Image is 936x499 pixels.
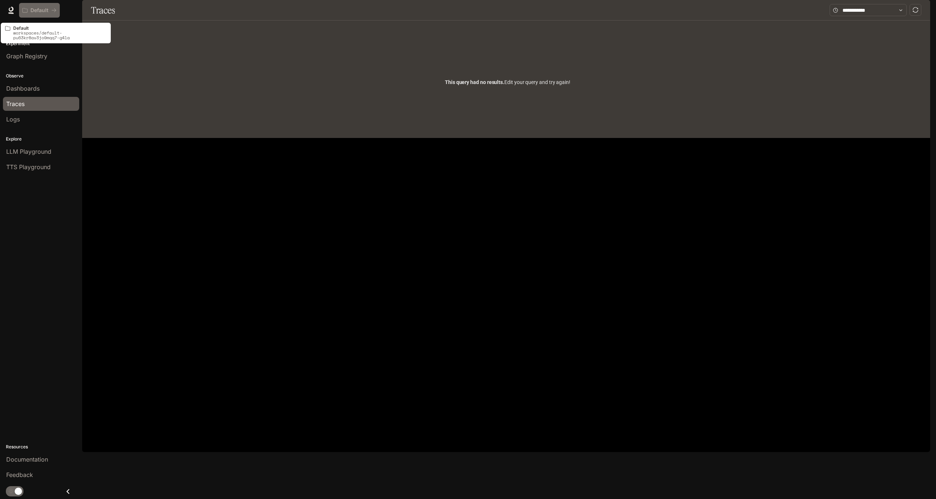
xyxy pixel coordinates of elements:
span: sync [913,7,918,13]
p: Default [30,7,48,14]
span: Edit your query and try again! [445,78,570,86]
button: All workspaces [19,3,60,18]
span: This query had no results. [445,79,504,85]
h1: Traces [91,3,115,18]
p: Default [13,26,106,30]
p: workspaces/default-pu63kr8av3jo9mqq7-g4la [13,30,106,40]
